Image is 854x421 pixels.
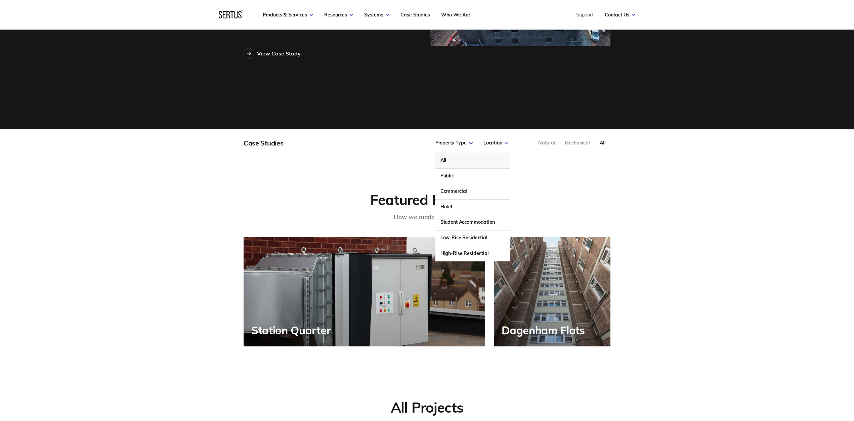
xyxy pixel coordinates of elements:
[605,12,635,18] a: Contact Us
[244,237,485,346] a: Station Quarter
[364,12,389,18] a: Systems
[435,153,510,169] div: All
[244,48,301,59] a: View Case Study
[263,12,313,18] a: Products & Services
[435,169,510,184] div: Public
[244,139,283,147] div: Case Studies
[244,212,610,222] div: How we made it simple.
[435,184,510,200] div: Commercial
[435,246,510,261] div: High-Rise Residential
[251,324,334,336] div: Station Quarter
[576,12,594,18] a: Support
[538,140,555,146] div: Natural
[244,191,610,209] div: Featured Projects
[483,140,508,146] div: Location
[435,230,510,246] div: Low-Rise Residential
[435,140,473,146] div: Property Type
[435,215,510,230] div: Student Accommodation
[240,399,614,417] div: All Projects
[502,324,588,336] div: Dagenham Flats
[435,200,510,215] div: Hotel
[565,140,590,146] div: Mechanical
[441,12,470,18] a: Who We Are
[257,50,301,57] div: View Case Study
[600,140,606,146] div: All
[494,237,610,346] a: Dagenham Flats
[324,12,353,18] a: Resources
[400,12,430,18] a: Case Studies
